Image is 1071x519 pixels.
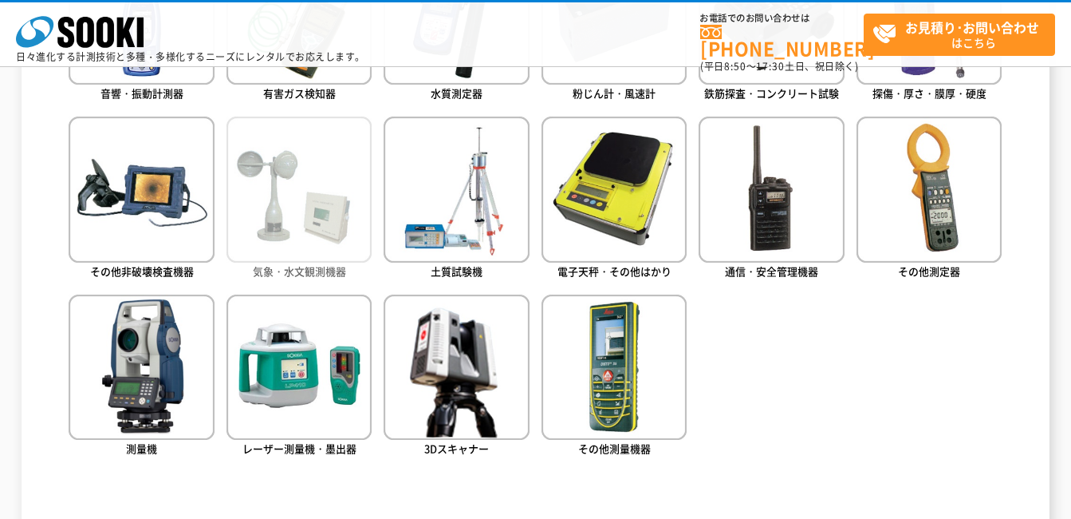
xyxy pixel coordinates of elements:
[226,117,372,282] a: 気象・水文観測機器
[69,117,214,282] a: その他非破壊検査機器
[898,263,960,279] span: その他測定器
[724,59,746,73] span: 8:50
[226,117,372,262] img: 気象・水文観測機器
[90,263,194,279] span: その他非破壊検査機器
[699,117,844,262] img: 通信・安全管理機器
[431,263,482,279] span: 土質試験機
[541,117,687,282] a: 電子天秤・その他はかり
[384,295,529,440] img: 3Dスキャナー
[253,263,346,279] span: 気象・水文観測機器
[384,295,529,460] a: 3Dスキャナー
[700,25,864,57] a: [PHONE_NUMBER]
[69,295,214,440] img: 測量機
[756,59,785,73] span: 17:30
[384,117,529,262] img: 土質試験機
[424,441,489,456] span: 3Dスキャナー
[242,441,356,456] span: レーザー測量機・墨出器
[431,85,482,101] span: 水質測定器
[557,263,671,279] span: 電子天秤・その他はかり
[226,295,372,460] a: レーザー測量機・墨出器
[126,441,157,456] span: 測量機
[100,85,183,101] span: 音響・振動計測器
[573,85,656,101] span: 粉じん計・風速計
[699,117,844,282] a: 通信・安全管理機器
[578,441,651,456] span: その他測量機器
[541,117,687,262] img: 電子天秤・その他はかり
[864,14,1055,56] a: お見積り･お問い合わせはこちら
[700,59,858,73] span: (平日 ～ 土日、祝日除く)
[69,117,214,262] img: その他非破壊検査機器
[704,85,839,101] span: 鉄筋探査・コンクリート試験
[700,14,864,23] span: お電話でのお問い合わせは
[541,295,687,440] img: その他測量機器
[872,85,986,101] span: 探傷・厚さ・膜厚・硬度
[226,295,372,440] img: レーザー測量機・墨出器
[856,117,1002,262] img: その他測定器
[541,295,687,460] a: その他測量機器
[872,14,1054,54] span: はこちら
[856,117,1002,282] a: その他測定器
[16,52,365,61] p: 日々進化する計測技術と多種・多様化するニーズにレンタルでお応えします。
[69,295,214,460] a: 測量機
[384,117,529,282] a: 土質試験機
[725,263,818,279] span: 通信・安全管理機器
[905,18,1039,37] strong: お見積り･お問い合わせ
[263,85,336,101] span: 有害ガス検知器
